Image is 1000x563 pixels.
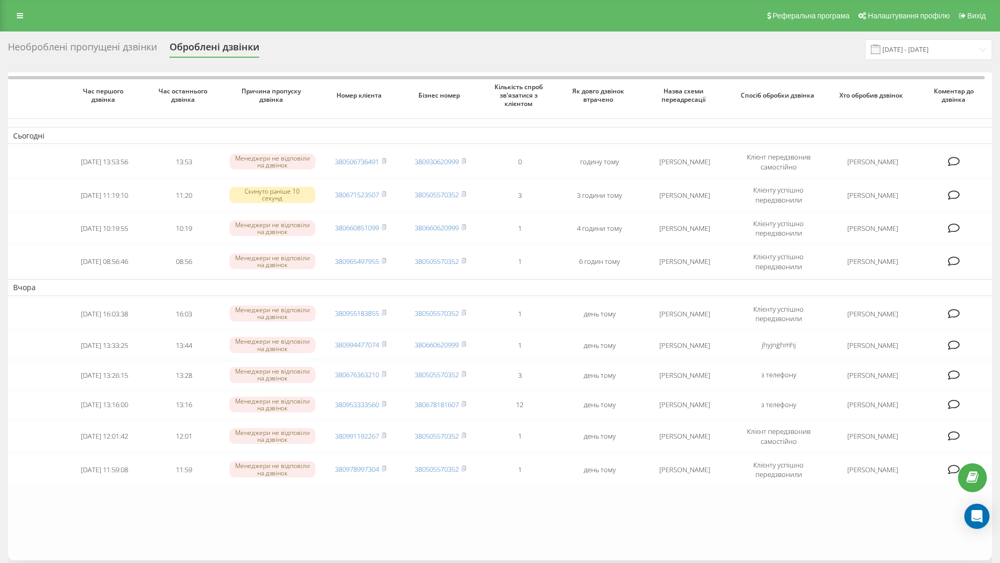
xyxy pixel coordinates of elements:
[83,87,123,104] font: Час першого дзвінка
[839,91,903,100] font: Хто обробив дзвінок
[584,432,616,441] font: день тому
[847,224,898,233] font: [PERSON_NAME]
[577,190,622,200] font: 3 години тому
[176,465,192,474] font: 11:59
[415,157,459,166] font: 380930620999
[415,309,459,318] a: 380505570352
[176,400,192,409] font: 13:16
[761,370,796,379] font: з телефону
[235,220,310,236] font: Менеджери не відповіли на дзвінок
[335,157,379,166] a: 380506736491
[773,12,850,20] font: Реферальна програма
[584,309,616,318] font: день тому
[580,157,619,166] font: годину тому
[518,157,522,166] font: 0
[753,304,804,323] font: Клієнту успішно передзвонили
[235,253,310,269] font: Менеджери не відповіли на дзвінок
[747,152,810,171] font: Клієнт передзвонив самостійно
[235,397,310,412] font: Менеджери не відповіли на дзвінок
[584,370,616,380] font: день тому
[176,341,192,350] font: 13:44
[81,341,128,350] font: [DATE] 13:33:25
[81,224,128,233] font: [DATE] 10:19:55
[335,340,379,349] a: 380994477074
[518,370,522,380] font: 3
[847,465,898,474] font: [PERSON_NAME]
[241,87,301,104] font: Причина пропуску дзвінка
[176,157,192,166] font: 13:53
[176,224,192,233] font: 10:19
[516,400,523,409] font: 12
[847,432,898,441] font: [PERSON_NAME]
[81,432,128,441] font: [DATE] 12:01:42
[847,257,898,267] font: [PERSON_NAME]
[335,431,379,441] a: 380991192267
[967,12,986,20] font: Вихід
[415,257,459,266] a: 380505570352
[577,224,622,233] font: 4 години тому
[659,190,710,200] font: [PERSON_NAME]
[335,400,379,409] a: 380953333560
[335,257,379,266] a: 380965497955
[415,223,459,232] a: 380660620999
[518,190,522,200] font: 3
[170,40,259,53] font: Оброблені дзвінки
[418,91,460,100] font: Бізнес номер
[659,257,710,267] font: [PERSON_NAME]
[584,341,616,350] font: день тому
[494,82,543,108] font: Кількість спроб зв'язатися з клієнтом
[8,40,157,53] font: Необроблені пропущені дзвінки
[753,186,804,205] font: Клієнту успішно передзвонили
[753,460,804,479] font: Клієнту успішно передзвонили
[81,465,128,474] font: [DATE] 11:59:08
[518,432,522,441] font: 1
[964,504,990,529] div: Open Intercom Messenger
[868,12,950,20] font: Налаштування профілю
[762,340,796,349] font: jhyjnghmhj
[81,157,128,166] font: [DATE] 13:53:56
[415,340,459,349] a: 380660620999
[415,464,459,474] a: 380505570352
[415,370,459,379] a: 380505570352
[81,309,128,318] font: [DATE] 16:03:38
[176,257,192,267] font: 08:56
[753,219,804,238] font: Клієнту успішно передзвонили
[659,465,710,474] font: [PERSON_NAME]
[584,465,616,474] font: день тому
[335,309,379,318] a: 380955183855
[81,190,128,200] font: [DATE] 11:19:10
[659,370,710,380] font: [PERSON_NAME]
[245,187,300,203] font: Скинуто раніше 10 секунд
[81,370,128,380] font: [DATE] 13:26:15
[415,190,459,199] a: 380505570352
[335,370,379,379] a: 380676363210
[661,87,706,104] font: Назва схеми переадресації
[518,257,522,267] font: 1
[847,400,898,409] font: [PERSON_NAME]
[235,337,310,353] font: Менеджери не відповіли на дзвінок
[659,400,710,409] font: [PERSON_NAME]
[335,190,379,199] a: 380671523507
[335,223,379,232] a: 380660851099
[415,431,459,441] font: 380505570352
[659,309,710,318] font: [PERSON_NAME]
[572,87,624,104] font: Як довго дзвінок втрачено
[847,370,898,380] font: [PERSON_NAME]
[81,257,128,267] font: [DATE] 08:56:46
[847,341,898,350] font: [PERSON_NAME]
[934,87,974,104] font: Коментар до дзвінка
[159,87,207,104] font: Час останнього дзвінка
